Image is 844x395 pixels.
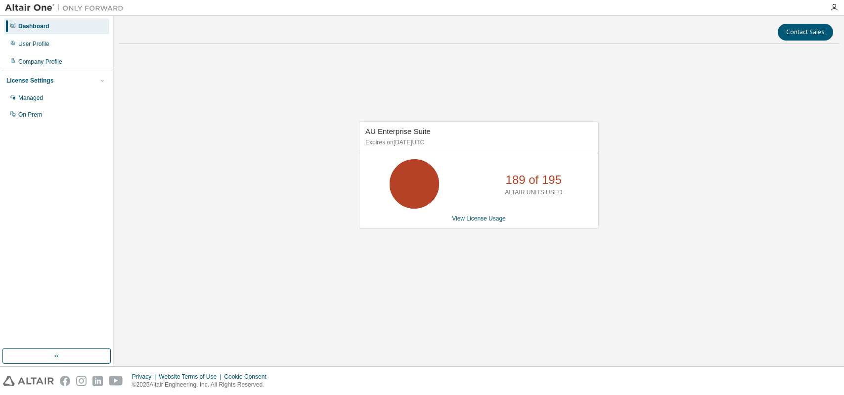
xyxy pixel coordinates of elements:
[505,188,562,197] p: ALTAIR UNITS USED
[18,111,42,119] div: On Prem
[506,172,562,188] p: 189 of 195
[18,22,49,30] div: Dashboard
[365,127,431,135] span: AU Enterprise Suite
[132,381,272,389] p: © 2025 Altair Engineering, Inc. All Rights Reserved.
[18,40,49,48] div: User Profile
[18,58,62,66] div: Company Profile
[3,376,54,386] img: altair_logo.svg
[159,373,224,381] div: Website Terms of Use
[109,376,123,386] img: youtube.svg
[18,94,43,102] div: Managed
[6,77,53,85] div: License Settings
[452,215,506,222] a: View License Usage
[224,373,272,381] div: Cookie Consent
[60,376,70,386] img: facebook.svg
[132,373,159,381] div: Privacy
[365,138,590,147] p: Expires on [DATE] UTC
[778,24,833,41] button: Contact Sales
[92,376,103,386] img: linkedin.svg
[76,376,87,386] img: instagram.svg
[5,3,129,13] img: Altair One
